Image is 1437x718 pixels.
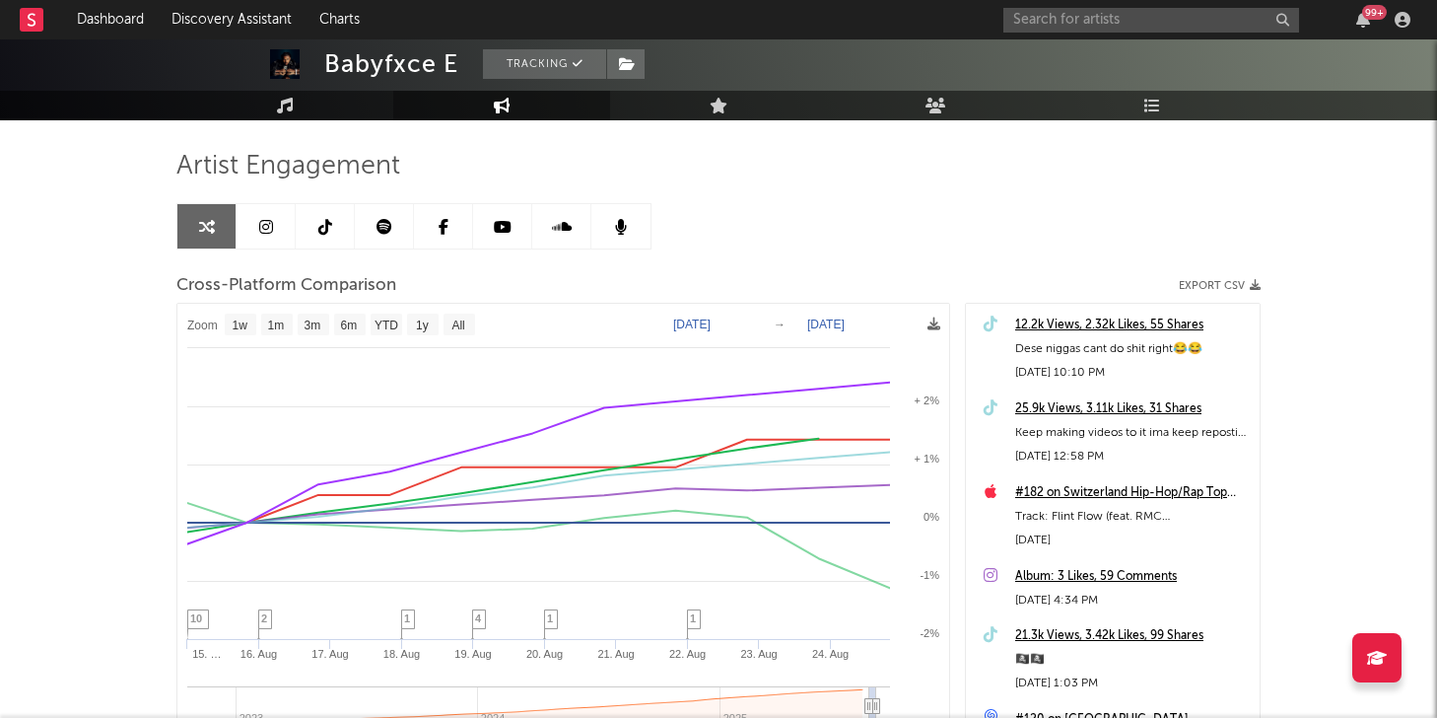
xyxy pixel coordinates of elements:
[807,318,845,331] text: [DATE]
[454,648,491,660] text: 19. Aug
[416,319,429,332] text: 1y
[1015,505,1250,529] div: Track: Flint Flow (feat. RMC [PERSON_NAME], KrispyLife [PERSON_NAME] [PERSON_NAME], Bfb [PERSON_N...
[1003,8,1299,33] input: Search for artists
[1015,337,1250,361] div: Dese niggas cant do shit right😂😂
[1015,672,1250,695] div: [DATE] 1:03 PM
[483,49,606,79] button: Tracking
[1015,445,1250,468] div: [DATE] 12:58 PM
[240,648,277,660] text: 16. Aug
[597,648,634,660] text: 21. Aug
[187,319,218,332] text: Zoom
[924,511,939,523] text: 0%
[451,319,464,332] text: All
[1015,565,1250,589] a: Album: 3 Likes, 59 Comments
[176,274,396,298] span: Cross-Platform Comparison
[475,612,481,624] span: 4
[690,612,696,624] span: 1
[311,648,348,660] text: 17. Aug
[1015,421,1250,445] div: Keep making videos to it ima keep repostin it💯🫶🏾
[1015,589,1250,612] div: [DATE] 4:34 PM
[915,395,940,406] text: + 2%
[233,319,248,332] text: 1w
[1362,5,1387,20] div: 99 +
[1015,361,1250,385] div: [DATE] 10:10 PM
[1356,12,1370,28] button: 99+
[920,627,939,639] text: -2%
[669,648,706,660] text: 22. Aug
[1015,529,1250,552] div: [DATE]
[375,319,398,332] text: YTD
[1015,481,1250,505] a: #182 on Switzerland Hip-Hop/Rap Top Videos
[812,648,849,660] text: 24. Aug
[324,49,458,79] div: Babyfxce E
[341,319,358,332] text: 6m
[192,648,221,660] text: 15. …
[404,612,410,624] span: 1
[1015,648,1250,672] div: 🏴‍☠️🏴‍☠️
[268,319,285,332] text: 1m
[526,648,563,660] text: 20. Aug
[920,569,939,581] text: -1%
[1179,280,1261,292] button: Export CSV
[1015,624,1250,648] a: 21.3k Views, 3.42k Likes, 99 Shares
[383,648,420,660] text: 18. Aug
[190,612,202,624] span: 10
[740,648,777,660] text: 23. Aug
[915,453,940,465] text: + 1%
[176,155,400,179] span: Artist Engagement
[261,612,267,624] span: 2
[774,318,786,331] text: →
[1015,314,1250,337] a: 12.2k Views, 2.32k Likes, 55 Shares
[673,318,711,331] text: [DATE]
[1015,397,1250,421] a: 25.9k Views, 3.11k Likes, 31 Shares
[547,612,553,624] span: 1
[305,319,321,332] text: 3m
